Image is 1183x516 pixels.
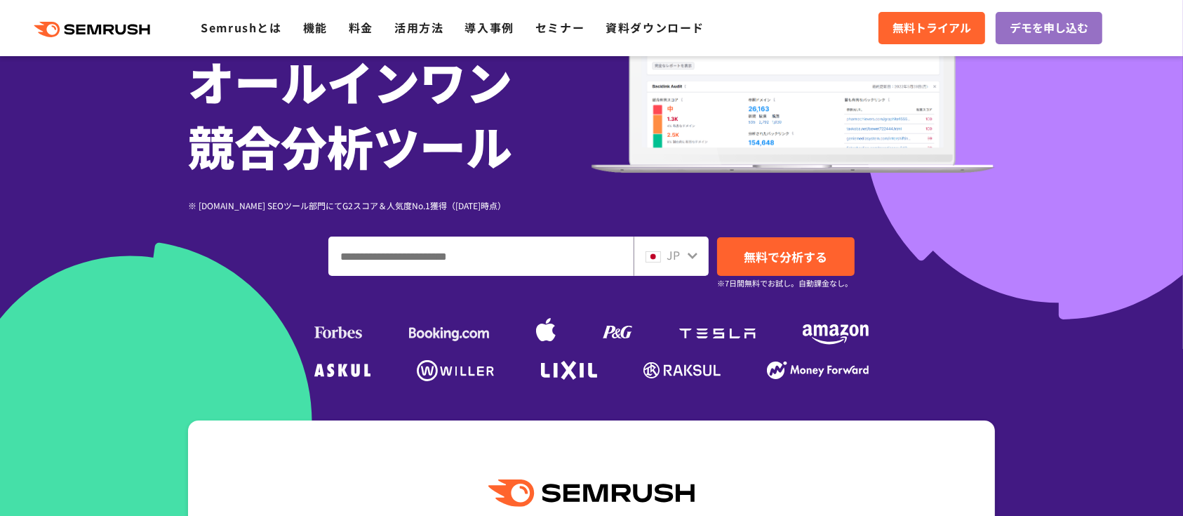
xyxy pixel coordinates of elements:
[303,19,328,36] a: 機能
[667,246,680,263] span: JP
[1010,19,1088,37] span: デモを申し込む
[201,19,281,36] a: Semrushとは
[893,19,971,37] span: 無料トライアル
[744,248,827,265] span: 無料で分析する
[488,479,695,507] img: Semrush
[717,277,853,290] small: ※7日間無料でお試し。自動課金なし。
[465,19,514,36] a: 導入事例
[606,19,704,36] a: 資料ダウンロード
[188,199,591,212] div: ※ [DOMAIN_NAME] SEOツール部門にてG2スコア＆人気度No.1獲得（[DATE]時点）
[188,48,591,178] h1: オールインワン 競合分析ツール
[329,237,633,275] input: ドメイン、キーワードまたはURLを入力してください
[394,19,443,36] a: 活用方法
[878,12,985,44] a: 無料トライアル
[717,237,855,276] a: 無料で分析する
[996,12,1102,44] a: デモを申し込む
[349,19,373,36] a: 料金
[535,19,584,36] a: セミナー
